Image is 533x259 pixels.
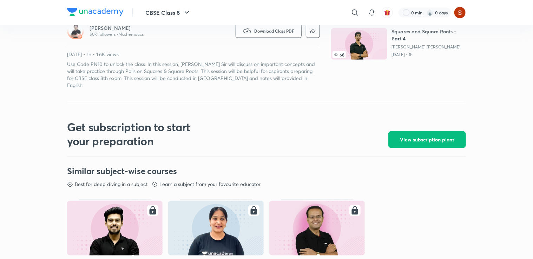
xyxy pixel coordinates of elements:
div: right [274,205,361,216]
p: [DATE] • 1h • 1.6K views [67,51,320,58]
div: right [71,205,158,216]
button: Download Class PDF [236,24,302,38]
a: [PERSON_NAME] [PERSON_NAME] [391,44,466,50]
h6: Squares and Square Roots - Part 4 [391,28,466,42]
img: Company Logo [67,8,124,16]
p: Best for deep diving in a subject [75,181,147,188]
h3: Similar subject-wise courses [67,165,466,177]
img: Avatar [68,24,83,38]
button: avatar [382,7,393,18]
span: Download Class PDF [254,28,294,34]
p: Learn a subject from your favourite educator [159,181,261,188]
button: CBSE Class 8 [141,6,195,20]
p: [DATE] • 1h [391,52,466,58]
button: View subscription plans [388,131,466,148]
a: Company Logo [67,8,124,18]
img: streak [427,9,434,16]
p: 50K followers • Mathematics [90,32,144,37]
a: [PERSON_NAME] [90,25,144,32]
span: 68 [333,51,346,58]
img: Shivraj Birje [454,7,466,19]
a: Avatarbadge [67,22,84,39]
span: View subscription plans [400,136,454,143]
img: badge [78,34,83,39]
div: right [172,205,259,216]
p: Use Code PN10 to unlock the class. In this session, [PERSON_NAME] Sir will discuss on important c... [67,61,320,89]
img: avatar [384,9,390,16]
h2: Get subscription to start your preparation [67,120,211,148]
